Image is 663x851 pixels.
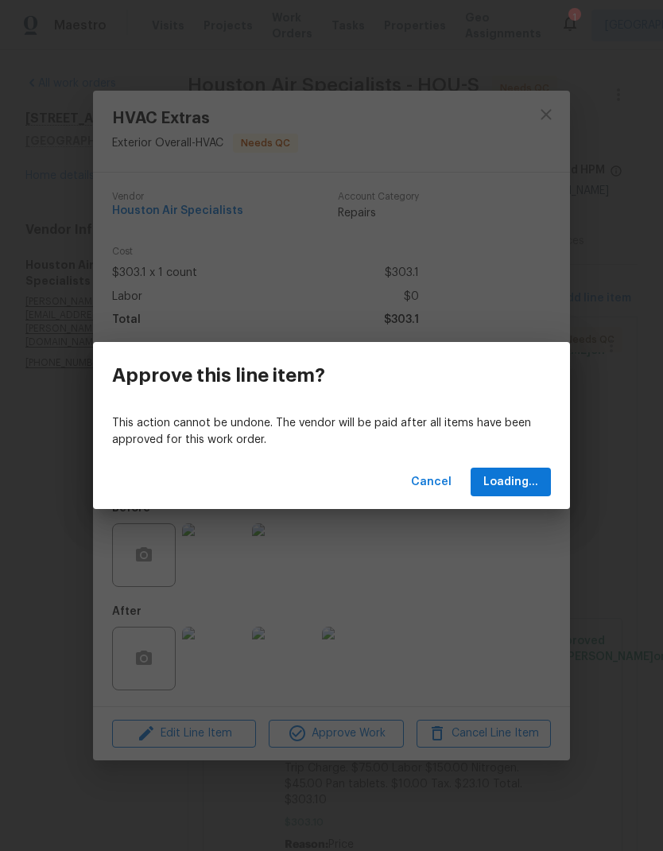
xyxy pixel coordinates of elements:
p: This action cannot be undone. The vendor will be paid after all items have been approved for this... [112,415,551,449]
span: Cancel [411,472,452,492]
button: Loading... [471,468,551,497]
span: Loading... [483,472,538,492]
button: Cancel [405,468,458,497]
h3: Approve this line item? [112,364,325,387]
